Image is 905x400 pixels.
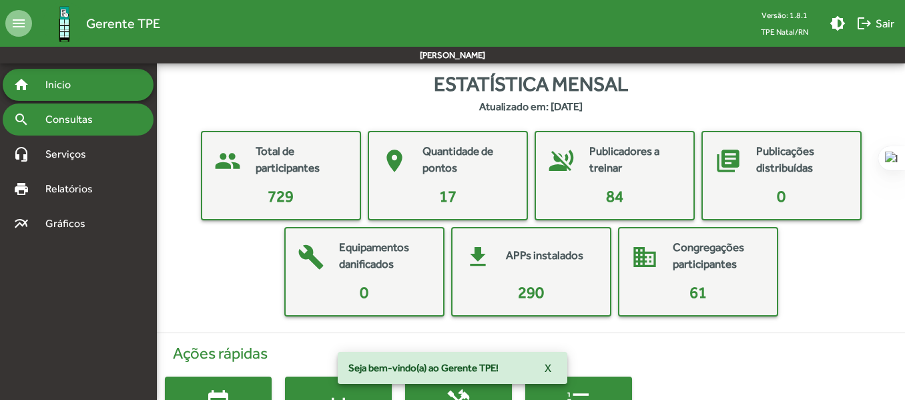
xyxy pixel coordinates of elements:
[434,69,628,99] span: Estatística mensal
[545,356,551,380] span: X
[13,77,29,93] mat-icon: home
[32,2,160,45] a: Gerente TPE
[13,112,29,128] mat-icon: search
[37,181,110,197] span: Relatórios
[422,143,513,177] mat-card-title: Quantidade de pontos
[86,13,160,34] span: Gerente TPE
[458,237,498,277] mat-icon: get_app
[268,187,294,205] span: 729
[208,141,248,181] mat-icon: people
[291,237,331,277] mat-icon: build
[589,143,680,177] mat-card-title: Publicadores a treinar
[851,11,900,35] button: Sair
[5,10,32,37] mat-icon: menu
[606,187,623,205] span: 84
[534,356,562,380] button: X
[506,247,583,264] mat-card-title: APPs instalados
[439,187,457,205] span: 17
[689,283,707,301] span: 61
[360,283,368,301] span: 0
[777,187,786,205] span: 0
[165,344,897,363] h4: Ações rápidas
[708,141,748,181] mat-icon: library_books
[856,15,872,31] mat-icon: logout
[750,7,819,23] div: Versão: 1.8.1
[673,239,764,273] mat-card-title: Congregações participantes
[750,23,819,40] span: TPE Natal/RN
[541,141,581,181] mat-icon: voice_over_off
[37,77,90,93] span: Início
[374,141,414,181] mat-icon: place
[625,237,665,277] mat-icon: domain
[479,99,583,115] strong: Atualizado em: [DATE]
[37,146,104,162] span: Serviços
[856,11,894,35] span: Sair
[256,143,346,177] mat-card-title: Total de participantes
[13,146,29,162] mat-icon: headset_mic
[37,216,103,232] span: Gráficos
[43,2,86,45] img: Logo
[348,361,499,375] span: Seja bem-vindo(a) ao Gerente TPE!
[756,143,847,177] mat-card-title: Publicações distribuídas
[37,112,110,128] span: Consultas
[13,181,29,197] mat-icon: print
[518,283,544,301] span: 290
[830,15,846,31] mat-icon: brightness_medium
[339,239,430,273] mat-card-title: Equipamentos danificados
[13,216,29,232] mat-icon: multiline_chart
